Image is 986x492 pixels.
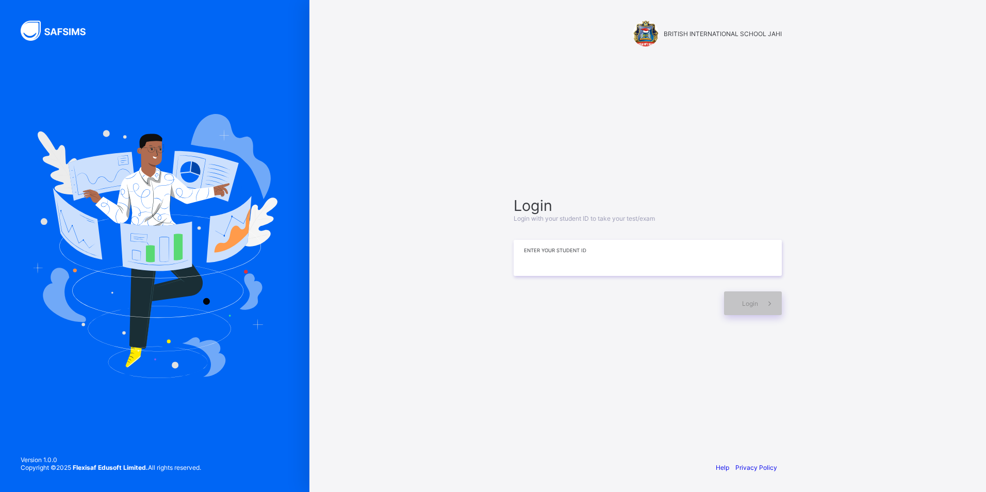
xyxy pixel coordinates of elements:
span: Login with your student ID to take your test/exam [514,215,655,222]
strong: Flexisaf Edusoft Limited. [73,464,148,471]
span: Copyright © 2025 All rights reserved. [21,464,201,471]
span: Version 1.0.0 [21,456,201,464]
span: BRITISH INTERNATIONAL SCHOOL JAHI [664,30,782,38]
span: Login [514,196,782,215]
span: Login [742,300,758,307]
a: Help [716,464,729,471]
img: Hero Image [32,114,277,378]
img: SAFSIMS Logo [21,21,98,41]
a: Privacy Policy [735,464,777,471]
